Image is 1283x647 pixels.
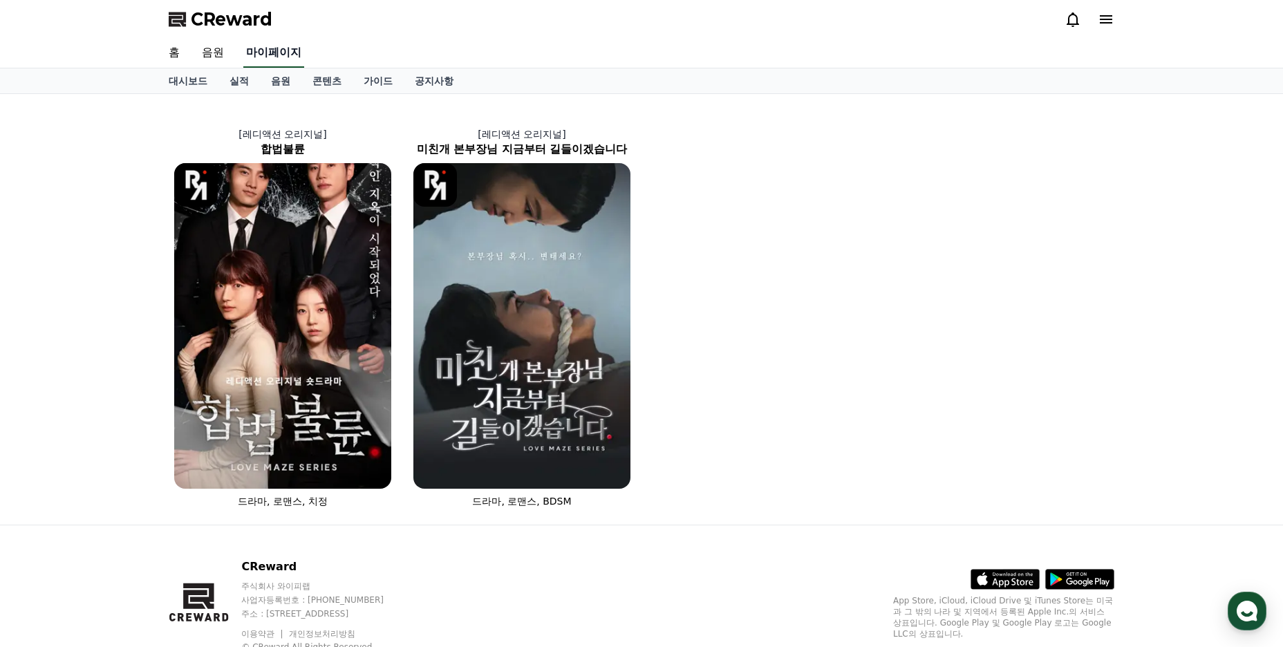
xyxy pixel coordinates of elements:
[289,629,355,639] a: 개인정보처리방침
[353,68,404,93] a: 가이드
[174,163,218,207] img: [object Object] Logo
[413,163,457,207] img: [object Object] Logo
[163,141,402,158] h2: 합법불륜
[404,68,465,93] a: 공지사항
[472,496,571,507] span: 드라마, 로맨스, BDSM
[169,8,272,30] a: CReward
[158,39,191,68] a: 홈
[214,459,230,470] span: 설정
[402,141,641,158] h2: 미친개 본부장님 지금부터 길들이겠습니다
[163,116,402,519] a: [레디액션 오리지널] 합법불륜 합법불륜 [object Object] Logo 드라마, 로맨스, 치정
[238,496,328,507] span: 드라마, 로맨스, 치정
[178,438,265,473] a: 설정
[158,68,218,93] a: 대시보드
[174,163,391,489] img: 합법불륜
[241,629,285,639] a: 이용약관
[413,163,630,489] img: 미친개 본부장님 지금부터 길들이겠습니다
[260,68,301,93] a: 음원
[893,595,1114,639] p: App Store, iCloud, iCloud Drive 및 iTunes Store는 미국과 그 밖의 나라 및 지역에서 등록된 Apple Inc.의 서비스 상표입니다. Goo...
[127,460,143,471] span: 대화
[241,608,410,619] p: 주소 : [STREET_ADDRESS]
[402,127,641,141] p: [레디액션 오리지널]
[241,581,410,592] p: 주식회사 와이피랩
[191,8,272,30] span: CReward
[218,68,260,93] a: 실적
[402,116,641,519] a: [레디액션 오리지널] 미친개 본부장님 지금부터 길들이겠습니다 미친개 본부장님 지금부터 길들이겠습니다 [object Object] Logo 드라마, 로맨스, BDSM
[241,594,410,606] p: 사업자등록번호 : [PHONE_NUMBER]
[301,68,353,93] a: 콘텐츠
[44,459,52,470] span: 홈
[91,438,178,473] a: 대화
[241,559,410,575] p: CReward
[243,39,304,68] a: 마이페이지
[4,438,91,473] a: 홈
[191,39,235,68] a: 음원
[163,127,402,141] p: [레디액션 오리지널]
